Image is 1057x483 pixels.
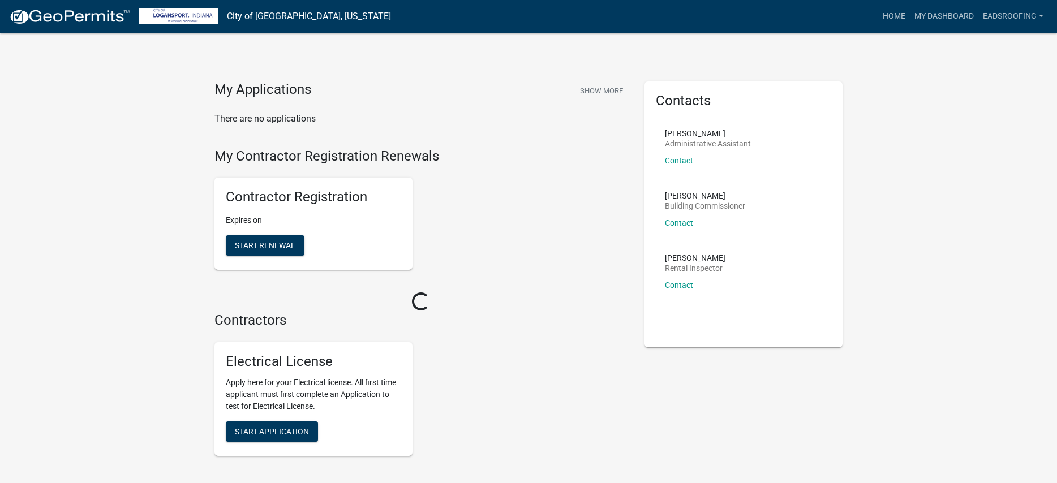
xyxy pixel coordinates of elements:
button: Start Application [226,421,318,442]
p: Expires on [226,214,401,226]
p: There are no applications [214,112,628,126]
a: City of [GEOGRAPHIC_DATA], [US_STATE] [227,7,391,26]
h4: Contractors [214,312,628,329]
a: Home [878,6,910,27]
a: EadsRoofing [978,6,1048,27]
h5: Contractor Registration [226,189,401,205]
img: City of Logansport, Indiana [139,8,218,24]
p: Administrative Assistant [665,140,751,148]
p: [PERSON_NAME] [665,192,745,200]
h5: Contacts [656,93,831,109]
h4: My Contractor Registration Renewals [214,148,628,165]
p: [PERSON_NAME] [665,130,751,137]
p: Apply here for your Electrical license. All first time applicant must first complete an Applicati... [226,377,401,412]
button: Start Renewal [226,235,304,256]
p: Building Commissioner [665,202,745,210]
wm-registration-list-section: My Contractor Registration Renewals [214,148,628,279]
p: Rental Inspector [665,264,725,272]
a: Contact [665,281,693,290]
a: Contact [665,156,693,165]
p: [PERSON_NAME] [665,254,725,262]
span: Start Application [235,426,309,435]
span: Start Renewal [235,241,295,250]
h4: My Applications [214,81,311,98]
h5: Electrical License [226,353,401,370]
button: Show More [575,81,628,100]
a: Contact [665,218,693,227]
a: My Dashboard [910,6,978,27]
